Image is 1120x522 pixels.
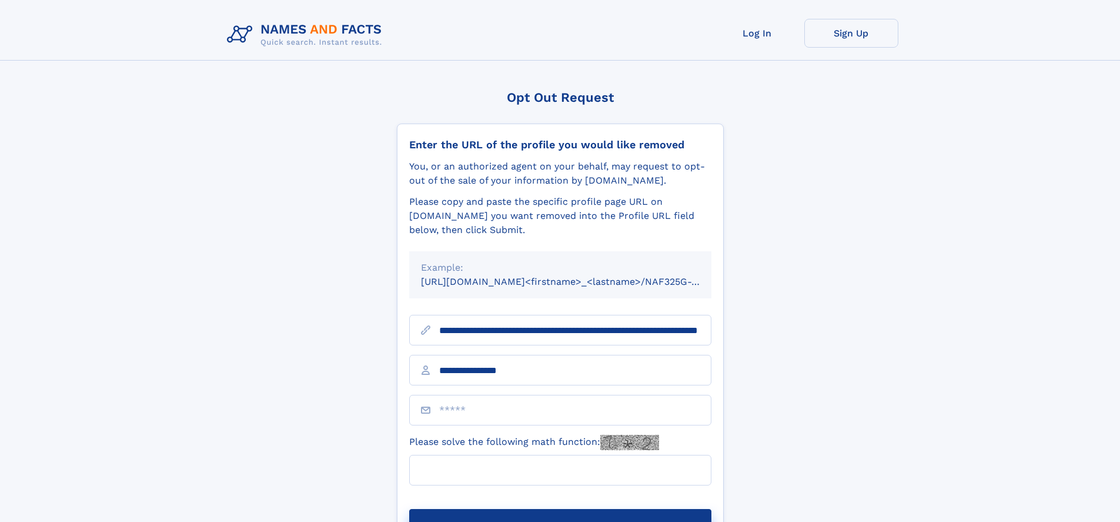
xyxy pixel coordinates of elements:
[397,90,724,105] div: Opt Out Request
[409,159,711,188] div: You, or an authorized agent on your behalf, may request to opt-out of the sale of your informatio...
[804,19,898,48] a: Sign Up
[222,19,392,51] img: Logo Names and Facts
[710,19,804,48] a: Log In
[409,195,711,237] div: Please copy and paste the specific profile page URL on [DOMAIN_NAME] you want removed into the Pr...
[409,435,659,450] label: Please solve the following math function:
[421,276,734,287] small: [URL][DOMAIN_NAME]<firstname>_<lastname>/NAF325G-xxxxxxxx
[421,261,700,275] div: Example:
[409,138,711,151] div: Enter the URL of the profile you would like removed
